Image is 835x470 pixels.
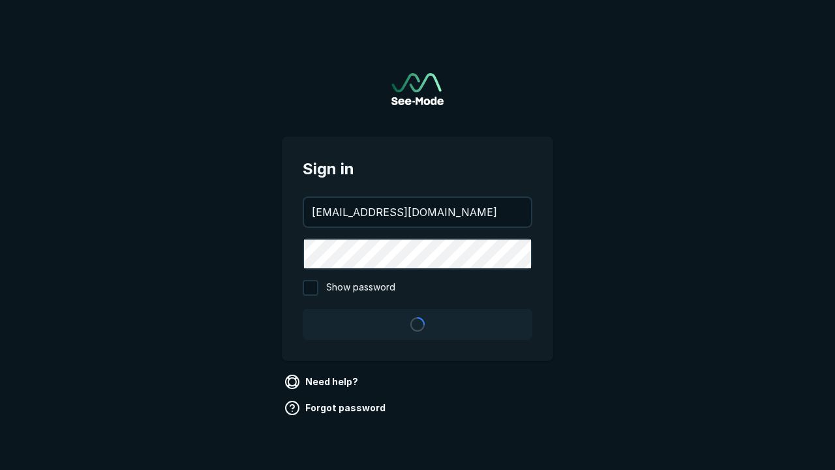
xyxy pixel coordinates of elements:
span: Sign in [303,157,532,181]
input: your@email.com [304,198,531,227]
a: Go to sign in [391,73,444,105]
a: Need help? [282,371,363,392]
a: Forgot password [282,398,391,418]
img: See-Mode Logo [391,73,444,105]
span: Show password [326,280,395,296]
